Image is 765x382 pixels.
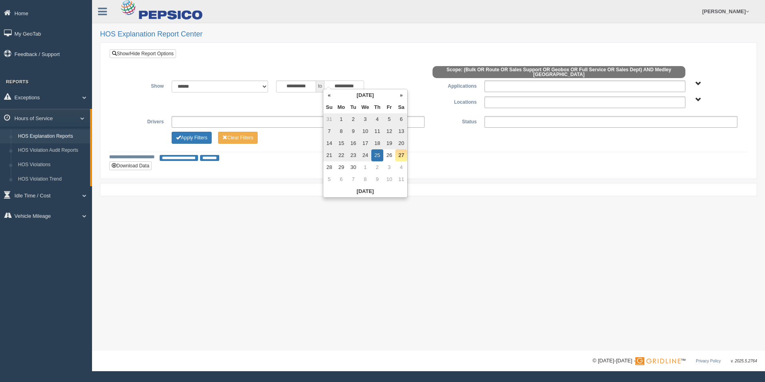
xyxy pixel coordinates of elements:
[116,116,168,126] label: Drivers
[109,161,152,170] button: Download Data
[347,173,359,185] td: 7
[395,149,407,161] td: 27
[323,149,335,161] td: 21
[395,101,407,113] th: Sa
[383,101,395,113] th: Fr
[371,161,383,173] td: 2
[371,125,383,137] td: 11
[335,173,347,185] td: 6
[429,80,481,90] label: Applications
[347,137,359,149] td: 16
[335,149,347,161] td: 22
[323,89,335,101] th: «
[429,116,481,126] label: Status
[335,125,347,137] td: 8
[323,161,335,173] td: 28
[347,113,359,125] td: 2
[433,66,685,78] span: Scope: (Bulk OR Route OR Sales Support OR Geobox OR Full Service OR Sales Dept) AND Medley [GEOGR...
[383,125,395,137] td: 12
[593,357,757,365] div: © [DATE]-[DATE] - ™
[359,173,371,185] td: 8
[635,357,681,365] img: Gridline
[347,161,359,173] td: 30
[383,149,395,161] td: 26
[316,80,324,92] span: to
[731,359,757,363] span: v. 2025.5.2764
[395,173,407,185] td: 11
[383,161,395,173] td: 3
[335,101,347,113] th: Mo
[323,173,335,185] td: 5
[172,132,212,144] button: Change Filter Options
[323,185,407,197] th: [DATE]
[335,89,395,101] th: [DATE]
[395,89,407,101] th: »
[110,49,176,58] a: Show/Hide Report Options
[335,113,347,125] td: 1
[383,173,395,185] td: 10
[359,149,371,161] td: 24
[335,137,347,149] td: 15
[395,137,407,149] td: 20
[395,113,407,125] td: 6
[371,137,383,149] td: 18
[323,125,335,137] td: 7
[395,125,407,137] td: 13
[395,161,407,173] td: 4
[371,101,383,113] th: Th
[696,359,721,363] a: Privacy Policy
[359,113,371,125] td: 3
[100,30,757,38] h2: HOS Explanation Report Center
[383,113,395,125] td: 5
[116,80,168,90] label: Show
[347,149,359,161] td: 23
[14,143,90,158] a: HOS Violation Audit Reports
[383,137,395,149] td: 19
[335,161,347,173] td: 29
[347,101,359,113] th: Tu
[359,161,371,173] td: 1
[14,172,90,187] a: HOS Violation Trend
[359,101,371,113] th: We
[359,137,371,149] td: 17
[371,173,383,185] td: 9
[323,113,335,125] td: 31
[14,129,90,144] a: HOS Explanation Reports
[218,132,258,144] button: Change Filter Options
[429,97,481,106] label: Locations
[323,137,335,149] td: 14
[371,113,383,125] td: 4
[323,101,335,113] th: Su
[347,125,359,137] td: 9
[14,158,90,172] a: HOS Violations
[359,125,371,137] td: 10
[371,149,383,161] td: 25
